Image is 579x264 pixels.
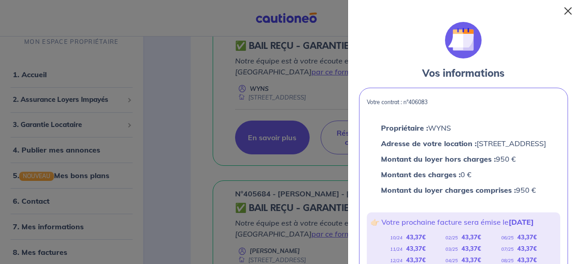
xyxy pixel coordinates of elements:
[461,245,481,252] strong: 43,37 €
[370,216,557,228] p: 👉🏻 Votre prochaine facture sera émise le
[406,245,426,252] strong: 43,37 €
[381,153,546,165] p: 950 €
[501,235,514,241] em: 06/25
[517,233,537,241] strong: 43,37 €
[381,185,516,195] strong: Montant du loyer charges comprises :
[381,137,546,149] p: [STREET_ADDRESS]
[381,139,477,148] strong: Adresse de votre location :
[406,256,426,264] strong: 43,37 €
[406,233,426,241] strong: 43,37 €
[367,99,560,106] p: Votre contrat : n°406083
[390,246,402,252] em: 11/24
[422,67,504,79] strong: Vos informations
[381,122,546,134] p: WYNS
[381,154,496,164] strong: Montant du loyer hors charges :
[445,258,458,264] em: 04/25
[381,184,546,196] p: 950 €
[445,235,458,241] em: 02/25
[517,256,537,264] strong: 43,37 €
[445,22,482,58] img: illu_calendar.svg
[381,170,461,179] strong: Montant des charges :
[381,123,428,132] strong: Propriétaire :
[501,246,514,252] em: 07/25
[381,169,546,180] p: 0 €
[390,258,402,264] em: 12/24
[501,258,514,264] em: 08/25
[445,246,458,252] em: 03/25
[509,217,534,227] strong: [DATE]
[517,245,537,252] strong: 43,37 €
[390,235,402,241] em: 10/24
[561,4,575,18] button: Close
[461,233,481,241] strong: 43,37 €
[461,256,481,264] strong: 43,37 €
